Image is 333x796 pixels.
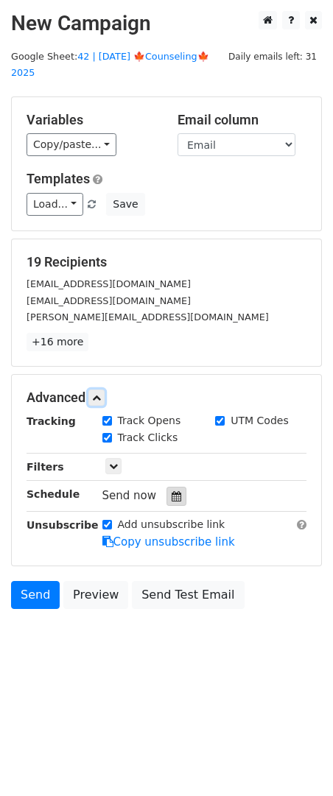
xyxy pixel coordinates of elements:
h5: Email column [178,112,306,128]
span: Daily emails left: 31 [223,49,322,65]
label: Add unsubscribe link [118,517,225,532]
label: Track Clicks [118,430,178,445]
strong: Schedule [27,488,80,500]
h5: Variables [27,112,155,128]
a: +16 more [27,333,88,351]
a: Send Test Email [132,581,244,609]
a: Preview [63,581,128,609]
a: Copy unsubscribe link [102,535,235,549]
small: [PERSON_NAME][EMAIL_ADDRESS][DOMAIN_NAME] [27,311,269,323]
iframe: Chat Widget [259,725,333,796]
a: 42 | [DATE] 🍁Counseling🍁 2025 [11,51,209,79]
a: Templates [27,171,90,186]
h2: New Campaign [11,11,322,36]
button: Save [106,193,144,216]
a: Copy/paste... [27,133,116,156]
small: [EMAIL_ADDRESS][DOMAIN_NAME] [27,295,191,306]
strong: Unsubscribe [27,519,99,531]
a: Daily emails left: 31 [223,51,322,62]
span: Send now [102,489,157,502]
strong: Filters [27,461,64,473]
h5: Advanced [27,390,306,406]
small: [EMAIL_ADDRESS][DOMAIN_NAME] [27,278,191,289]
label: Track Opens [118,413,181,429]
label: UTM Codes [231,413,288,429]
small: Google Sheet: [11,51,209,79]
h5: 19 Recipients [27,254,306,270]
a: Send [11,581,60,609]
strong: Tracking [27,415,76,427]
a: Load... [27,193,83,216]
